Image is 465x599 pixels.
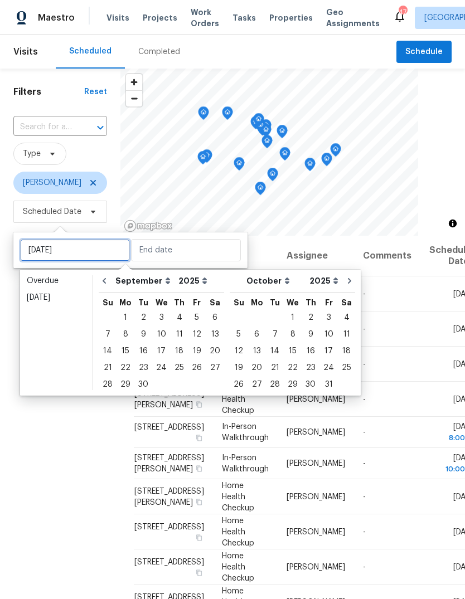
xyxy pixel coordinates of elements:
div: 20 [248,360,266,376]
div: 21 [99,360,117,376]
div: Tue Sep 16 2025 [134,343,152,359]
div: 22 [117,360,134,376]
span: Maestro [38,12,75,23]
div: Sun Sep 21 2025 [99,359,117,376]
div: Wed Oct 29 2025 [284,376,302,393]
div: Map marker [253,113,264,130]
span: - [363,360,366,368]
div: Sat Oct 25 2025 [338,359,355,376]
div: 3 [152,310,171,325]
div: 2 [302,310,319,325]
button: Zoom in [126,74,142,90]
div: 5 [230,327,248,342]
abbr: Tuesday [270,299,280,306]
div: 21 [266,360,284,376]
span: Toggle attribution [449,217,456,230]
div: 4 [171,310,188,325]
th: Assignee [278,236,354,276]
div: Reset [84,86,107,98]
div: Sat Oct 18 2025 [338,343,355,359]
input: Sat, Jan 01 [20,239,130,261]
div: Tue Oct 28 2025 [266,376,284,393]
div: Map marker [261,135,273,152]
span: Projects [143,12,177,23]
div: 17 [319,343,338,359]
abbr: Sunday [234,299,244,306]
select: Month [113,272,176,289]
div: Wed Sep 03 2025 [152,309,171,326]
div: 10 [152,327,171,342]
div: 31 [319,377,338,392]
div: Fri Sep 19 2025 [188,343,206,359]
select: Year [176,272,210,289]
div: Mon Sep 22 2025 [117,359,134,376]
button: Go to next month [341,270,358,292]
div: Thu Sep 25 2025 [171,359,188,376]
span: Properties [269,12,313,23]
div: Sat Sep 06 2025 [206,309,224,326]
div: Mon Sep 01 2025 [117,309,134,326]
div: 28 [266,377,284,392]
th: Comments [354,236,420,276]
div: Sun Sep 07 2025 [99,326,117,343]
span: [PERSON_NAME] [287,528,345,535]
div: 11 [338,327,355,342]
div: 25 [338,360,355,376]
span: [STREET_ADDRESS][PERSON_NAME] [134,487,204,506]
div: Map marker [222,106,233,124]
div: Tue Oct 21 2025 [266,359,284,376]
div: 6 [206,310,224,325]
span: [PERSON_NAME] [287,428,345,436]
div: 23 [302,360,319,376]
div: Sat Sep 27 2025 [206,359,224,376]
canvas: Map [120,69,418,236]
span: Home Health Checkup [222,552,254,582]
div: Thu Oct 09 2025 [302,326,319,343]
div: Sun Sep 14 2025 [99,343,117,359]
div: 7 [99,327,117,342]
ul: Date picker shortcuts [23,272,90,393]
div: 3 [319,310,338,325]
div: Sat Sep 13 2025 [206,326,224,343]
span: [STREET_ADDRESS][PERSON_NAME] [134,454,204,473]
span: [PERSON_NAME] [287,563,345,571]
span: [PERSON_NAME] [287,493,345,500]
abbr: Friday [193,299,201,306]
div: 13 [248,343,266,359]
abbr: Thursday [174,299,185,306]
div: 29 [117,377,134,392]
div: Wed Sep 24 2025 [152,359,171,376]
abbr: Wednesday [287,299,299,306]
div: 13 [206,327,224,342]
div: Sun Oct 12 2025 [230,343,248,359]
div: 20 [206,343,224,359]
div: Fri Sep 26 2025 [188,359,206,376]
div: 9 [134,327,152,342]
span: In-Person Walkthrough [222,423,269,442]
span: In-Person Walkthrough [222,454,269,473]
abbr: Saturday [210,299,220,306]
div: 29 [284,377,302,392]
div: Overdue [27,275,86,286]
div: 19 [230,360,248,376]
div: Fri Sep 12 2025 [188,326,206,343]
div: Mon Sep 15 2025 [117,343,134,359]
div: 27 [206,360,224,376]
div: 8 [284,327,302,342]
span: Tasks [232,14,256,22]
select: Month [244,272,307,289]
div: 12 [230,343,248,359]
div: Map marker [201,149,212,167]
input: Search for an address... [13,119,76,136]
div: Mon Oct 27 2025 [248,376,266,393]
span: [STREET_ADDRESS][PERSON_NAME] [134,389,204,408]
button: Schedule [396,41,452,64]
span: Zoom out [126,91,142,106]
div: 24 [319,360,338,376]
div: Mon Sep 08 2025 [117,326,134,343]
div: 6 [248,327,266,342]
span: - [363,460,366,467]
div: Wed Oct 15 2025 [284,343,302,359]
div: 1 [117,310,134,325]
